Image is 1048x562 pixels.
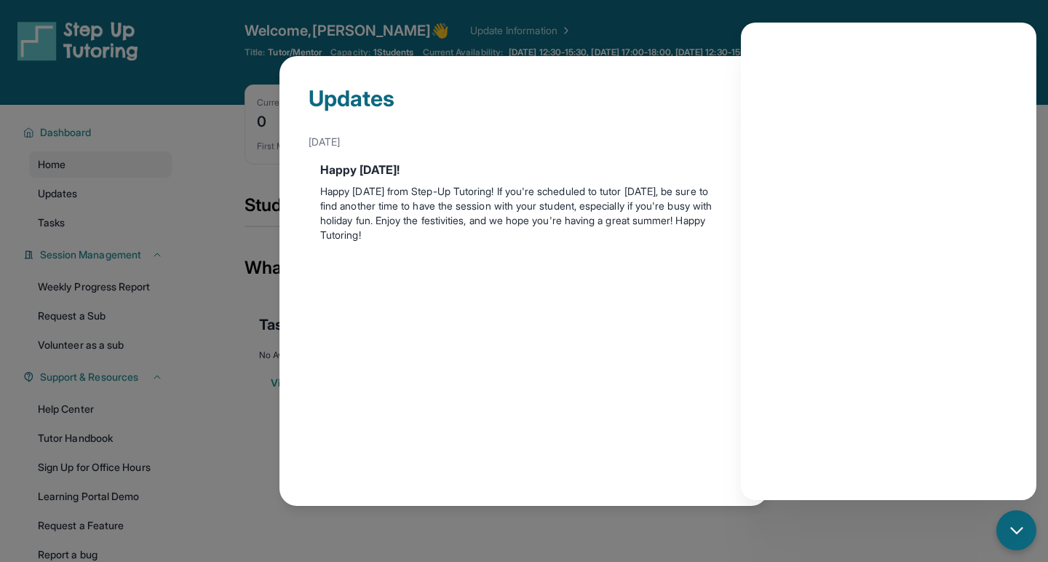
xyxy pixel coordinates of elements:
[309,85,739,129] div: Updates
[320,184,728,242] p: Happy [DATE] from Step-Up Tutoring! If you're scheduled to tutor [DATE], be sure to find another ...
[320,161,728,178] div: Happy [DATE]!
[741,23,1036,500] iframe: Chatbot
[309,129,739,155] div: [DATE]
[996,510,1036,550] button: chat-button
